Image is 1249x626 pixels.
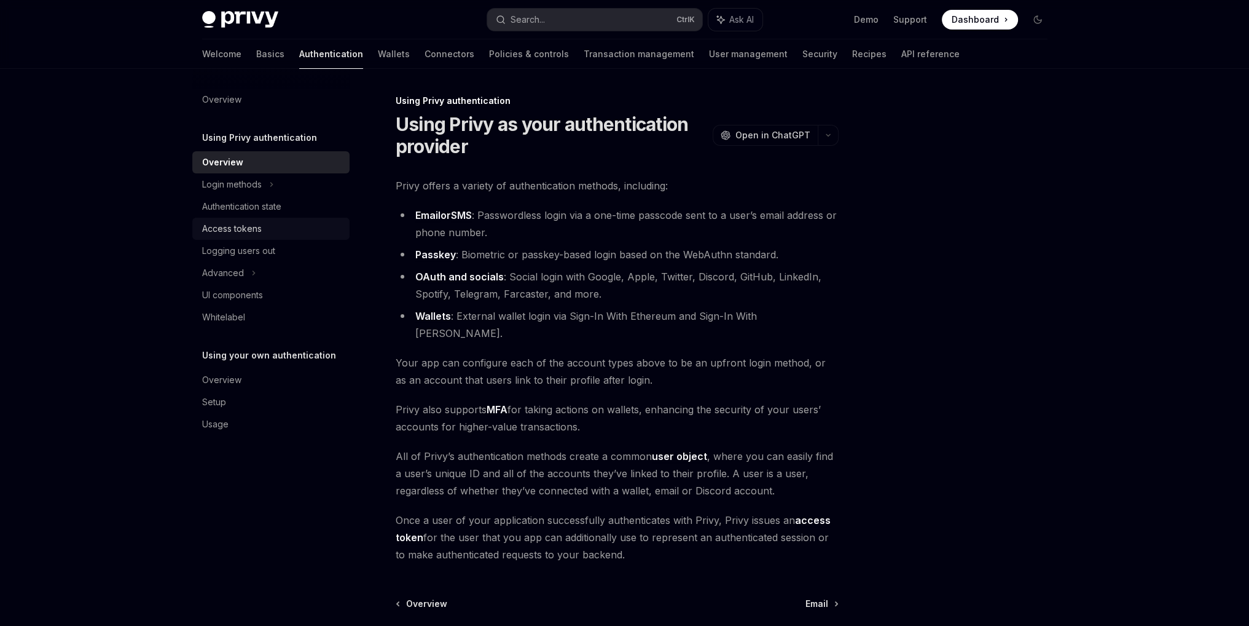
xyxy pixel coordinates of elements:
[192,284,350,306] a: UI components
[202,244,275,258] div: Logging users out
[396,268,839,303] li: : Social login with Google, Apple, Twitter, Discord, GitHub, LinkedIn, Spotify, Telegram, Farcast...
[805,598,837,610] a: Email
[893,14,927,26] a: Support
[735,129,810,141] span: Open in ChatGPT
[192,89,350,111] a: Overview
[415,271,504,283] a: OAuth and socials
[202,199,281,214] div: Authentication state
[202,373,241,387] div: Overview
[192,218,350,240] a: Access tokens
[805,598,828,610] span: Email
[396,448,839,499] span: All of Privy’s authentication methods create a common , where you can easily find a user’s unique...
[952,14,999,26] span: Dashboard
[584,39,694,69] a: Transaction management
[192,369,350,391] a: Overview
[192,151,350,173] a: Overview
[852,39,887,69] a: Recipes
[256,39,284,69] a: Basics
[202,39,241,69] a: Welcome
[396,354,839,389] span: Your app can configure each of the account types above to be an upfront login method, or as an ac...
[415,209,440,222] a: Email
[676,15,695,25] span: Ctrl K
[802,39,837,69] a: Security
[192,306,350,328] a: Whitelabel
[415,248,456,261] a: Passkey
[713,125,818,146] button: Open in ChatGPT
[396,512,839,563] span: Once a user of your application successfully authenticates with Privy, Privy issues an for the us...
[202,155,243,170] div: Overview
[396,177,839,194] span: Privy offers a variety of authentication methods, including:
[1028,10,1047,30] button: Toggle dark mode
[396,113,708,157] h1: Using Privy as your authentication provider
[487,403,507,416] a: MFA
[202,288,263,303] div: UI components
[854,14,879,26] a: Demo
[396,95,839,107] div: Using Privy authentication
[378,39,410,69] a: Wallets
[202,177,262,192] div: Login methods
[202,221,262,236] div: Access tokens
[202,11,278,28] img: dark logo
[489,39,569,69] a: Policies & controls
[396,246,839,263] li: : Biometric or passkey-based login based on the WebAuthn standard.
[396,207,839,241] li: : Passwordless login via a one-time passcode sent to a user’s email address or phone number.
[425,39,474,69] a: Connectors
[192,391,350,413] a: Setup
[406,598,447,610] span: Overview
[487,9,702,31] button: Search...CtrlK
[397,598,447,610] a: Overview
[299,39,363,69] a: Authentication
[415,310,451,323] a: Wallets
[202,92,241,107] div: Overview
[511,12,545,27] div: Search...
[202,266,244,280] div: Advanced
[202,395,226,410] div: Setup
[192,413,350,435] a: Usage
[396,307,839,342] li: : External wallet login via Sign-In With Ethereum and Sign-In With [PERSON_NAME].
[901,39,960,69] a: API reference
[192,196,350,218] a: Authentication state
[451,209,472,222] a: SMS
[729,14,754,26] span: Ask AI
[415,209,472,222] strong: or
[202,310,245,325] div: Whitelabel
[942,10,1018,30] a: Dashboard
[708,9,762,31] button: Ask AI
[202,417,229,432] div: Usage
[202,130,317,145] h5: Using Privy authentication
[202,348,336,363] h5: Using your own authentication
[192,240,350,262] a: Logging users out
[709,39,788,69] a: User management
[652,450,707,463] a: user object
[396,401,839,435] span: Privy also supports for taking actions on wallets, enhancing the security of your users’ accounts...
